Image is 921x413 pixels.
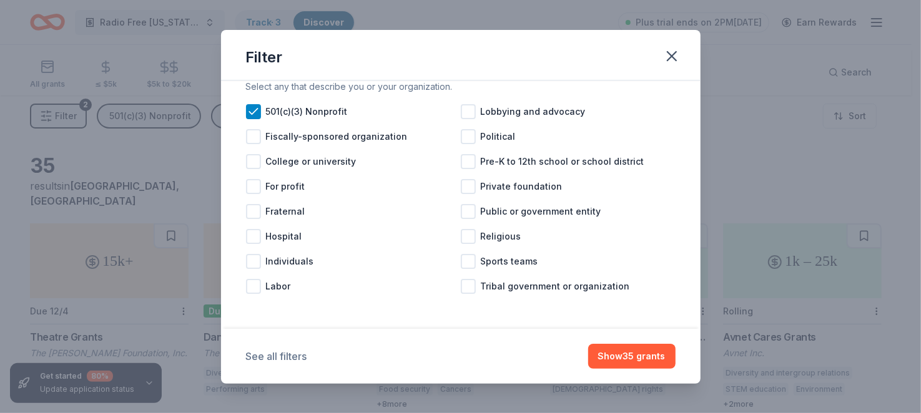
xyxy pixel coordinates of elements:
div: Filter [246,47,283,67]
span: Lobbying and advocacy [481,104,586,119]
span: Pre-K to 12th school or school district [481,154,644,169]
span: Sports teams [481,254,538,269]
span: Labor [266,279,291,294]
div: Select any that describe you or your organization. [246,79,676,94]
span: Public or government entity [481,204,601,219]
span: Political [481,129,516,144]
span: Hospital [266,229,302,244]
span: 501(c)(3) Nonprofit [266,104,348,119]
span: Private foundation [481,179,563,194]
button: See all filters [246,349,307,364]
span: Fraternal [266,204,305,219]
span: College or university [266,154,357,169]
span: Tribal government or organization [481,279,630,294]
span: Religious [481,229,521,244]
span: Fiscally-sponsored organization [266,129,408,144]
span: Individuals [266,254,314,269]
span: For profit [266,179,305,194]
button: Show35 grants [588,344,676,369]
